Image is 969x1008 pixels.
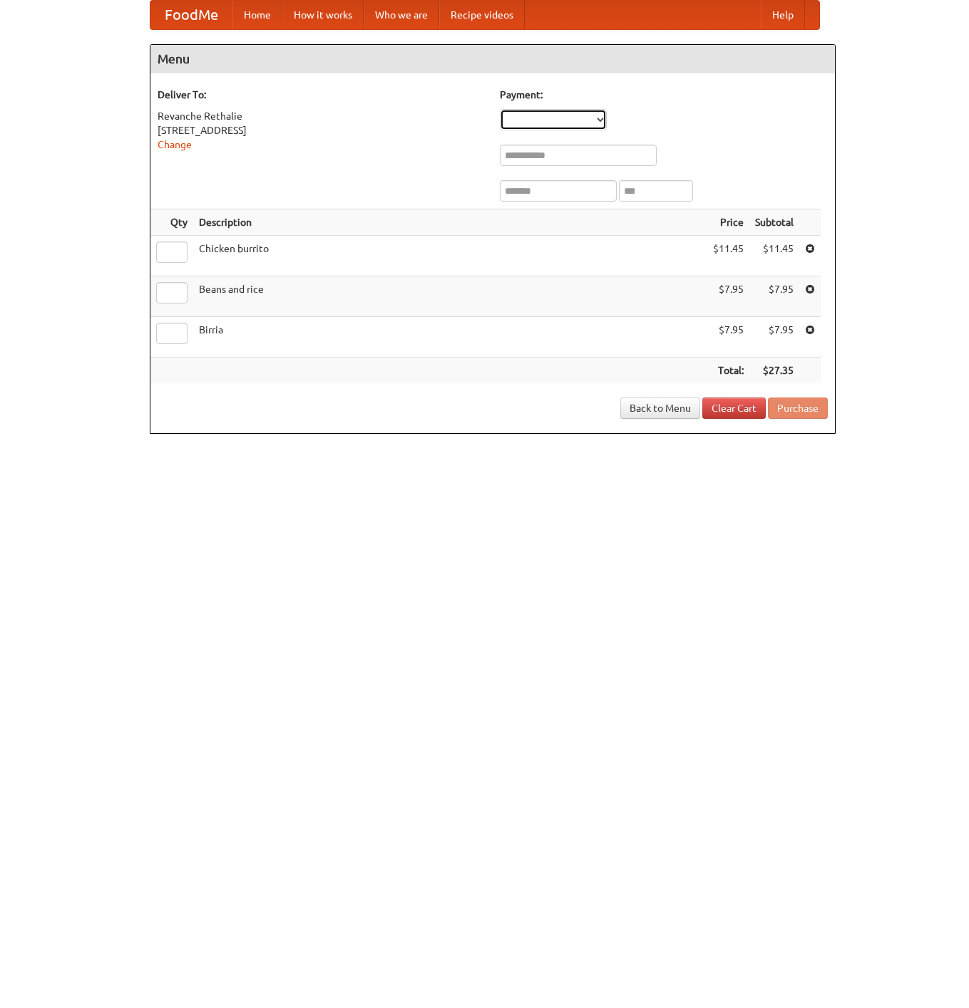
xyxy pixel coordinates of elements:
div: Revanche Rethalie [158,109,486,123]
td: $7.95 [707,317,749,358]
th: Description [193,209,707,236]
h4: Menu [150,45,835,73]
td: Birria [193,317,707,358]
td: Beans and rice [193,276,707,317]
button: Purchase [768,398,828,419]
th: $27.35 [749,358,799,384]
a: Change [158,139,192,150]
td: $7.95 [749,317,799,358]
a: Home [232,1,282,29]
a: Recipe videos [439,1,525,29]
a: Who we are [364,1,439,29]
a: Clear Cart [702,398,766,419]
td: $11.45 [749,236,799,276]
a: How it works [282,1,364,29]
td: $11.45 [707,236,749,276]
a: FoodMe [150,1,232,29]
td: $7.95 [749,276,799,317]
h5: Payment: [500,88,828,102]
div: [STREET_ADDRESS] [158,123,486,137]
th: Total: [707,358,749,384]
td: Chicken burrito [193,236,707,276]
a: Help [761,1,805,29]
h5: Deliver To: [158,88,486,102]
th: Price [707,209,749,236]
td: $7.95 [707,276,749,317]
th: Qty [150,209,193,236]
a: Back to Menu [620,398,700,419]
th: Subtotal [749,209,799,236]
